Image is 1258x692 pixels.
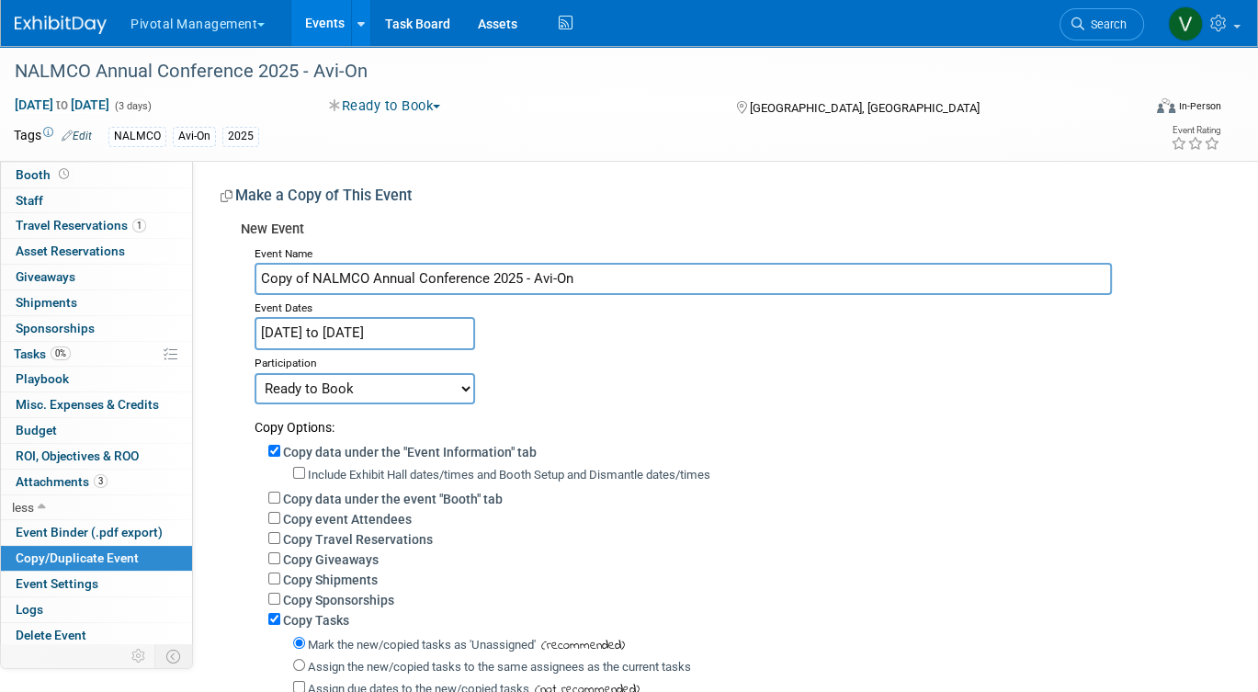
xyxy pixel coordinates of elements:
[8,55,1118,88] div: NALMCO Annual Conference 2025 - Avi-On
[53,97,71,112] span: to
[283,512,412,527] label: Copy event Attendees
[255,295,1207,317] div: Event Dates
[1,520,192,545] a: Event Binder (.pdf export)
[1,367,192,391] a: Playbook
[1,265,192,289] a: Giveaways
[1,342,192,367] a: Tasks0%
[16,550,139,565] span: Copy/Duplicate Event
[55,167,73,181] span: Booth not reserved yet
[222,127,259,146] div: 2025
[173,127,216,146] div: Avi-On
[1,495,192,520] a: less
[108,127,166,146] div: NALMCO
[536,636,625,655] span: (recommended)
[308,468,710,482] label: Include Exhibit Hall dates/times and Booth Setup and Dismantle dates/times
[241,220,1207,241] div: New Event
[1,316,192,341] a: Sponsorships
[14,126,92,147] td: Tags
[16,576,98,591] span: Event Settings
[16,628,86,642] span: Delete Event
[283,573,378,587] label: Copy Shipments
[1,623,192,648] a: Delete Event
[16,525,163,539] span: Event Binder (.pdf export)
[1178,99,1221,113] div: In-Person
[16,474,108,489] span: Attachments
[1,597,192,622] a: Logs
[16,423,57,437] span: Budget
[51,346,71,360] span: 0%
[16,218,146,233] span: Travel Reservations
[94,474,108,488] span: 3
[750,101,980,115] span: [GEOGRAPHIC_DATA], [GEOGRAPHIC_DATA]
[62,130,92,142] a: Edit
[1,188,192,213] a: Staff
[1,572,192,596] a: Event Settings
[16,321,95,335] span: Sponsorships
[283,492,503,506] label: Copy data under the event "Booth" tab
[1084,17,1127,31] span: Search
[283,593,394,607] label: Copy Sponsorships
[113,100,152,112] span: (3 days)
[16,193,43,208] span: Staff
[16,244,125,258] span: Asset Reservations
[16,448,139,463] span: ROI, Objectives & ROO
[16,371,69,386] span: Playbook
[16,397,159,412] span: Misc. Expenses & Credits
[1,213,192,238] a: Travel Reservations1
[1171,126,1220,135] div: Event Rating
[123,644,155,668] td: Personalize Event Tab Strip
[1,239,192,264] a: Asset Reservations
[308,660,691,674] label: Assign the new/copied tasks to the same assignees as the current tasks
[323,96,448,116] button: Ready to Book
[255,404,1207,437] div: Copy Options:
[1157,98,1175,113] img: Format-Inperson.png
[221,186,1207,212] div: Make a Copy of This Event
[1060,8,1144,40] a: Search
[255,241,1207,263] div: Event Name
[1168,6,1203,41] img: Valerie Weld
[1,470,192,494] a: Attachments3
[283,445,537,459] label: Copy data under the "Event Information" tab
[14,346,71,361] span: Tasks
[15,16,107,34] img: ExhibitDay
[1,392,192,417] a: Misc. Expenses & Credits
[283,552,379,567] label: Copy Giveaways
[155,644,193,668] td: Toggle Event Tabs
[1,444,192,469] a: ROI, Objectives & ROO
[16,167,73,182] span: Booth
[1,418,192,443] a: Budget
[12,500,34,515] span: less
[16,602,43,617] span: Logs
[1,546,192,571] a: Copy/Duplicate Event
[16,269,75,284] span: Giveaways
[308,638,536,652] label: Mark the new/copied tasks as 'Unassigned'
[1,163,192,187] a: Booth
[283,613,349,628] label: Copy Tasks
[1,290,192,315] a: Shipments
[16,295,77,310] span: Shipments
[14,96,110,113] span: [DATE] [DATE]
[255,350,1207,372] div: Participation
[283,532,433,547] label: Copy Travel Reservations
[132,219,146,233] span: 1
[1043,96,1221,123] div: Event Format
